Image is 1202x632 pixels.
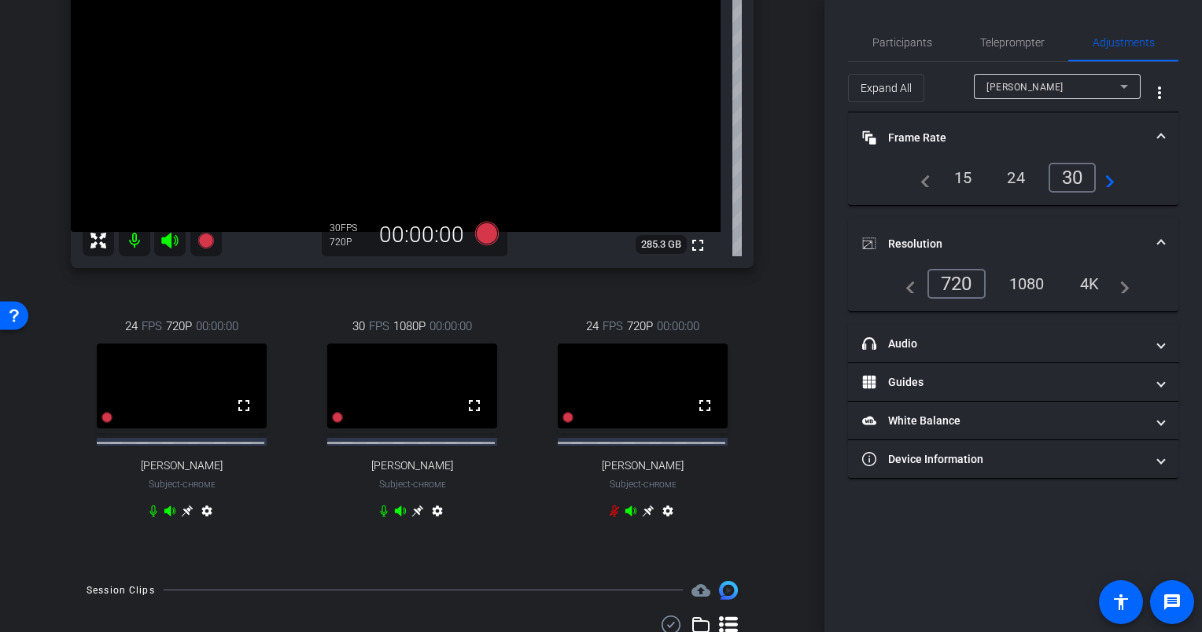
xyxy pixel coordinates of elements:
[995,164,1037,191] div: 24
[862,374,1145,391] mat-panel-title: Guides
[586,318,599,335] span: 24
[861,73,912,103] span: Expand All
[695,396,714,415] mat-icon: fullscreen
[1141,74,1178,112] button: More Options for Adjustments Panel
[688,236,707,255] mat-icon: fullscreen
[1150,83,1169,102] mat-icon: more_vert
[369,222,474,248] div: 00:00:00
[393,318,426,335] span: 1080P
[848,440,1178,478] mat-expansion-panel-header: Device Information
[848,363,1178,401] mat-expansion-panel-header: Guides
[1111,274,1130,293] mat-icon: navigate_next
[848,219,1178,269] mat-expansion-panel-header: Resolution
[149,477,216,491] span: Subject
[862,413,1145,429] mat-panel-title: White Balance
[862,236,1145,252] mat-panel-title: Resolution
[872,37,932,48] span: Participants
[848,402,1178,439] mat-expansion-panel-header: White Balance
[627,318,653,335] span: 720P
[369,318,389,335] span: FPS
[602,459,684,472] span: [PERSON_NAME]
[897,274,916,293] mat-icon: navigate_before
[848,269,1178,311] div: Resolution
[379,477,446,491] span: Subject
[330,236,369,248] div: 720P
[352,318,365,335] span: 30
[1049,163,1097,193] div: 30
[141,459,223,472] span: [PERSON_NAME]
[166,318,192,335] span: 720P
[125,318,138,335] span: 24
[142,318,162,335] span: FPS
[997,270,1056,297] div: 1080
[980,37,1045,48] span: Teleprompter
[848,325,1178,362] mat-expansion-panel-header: Audio
[912,168,931,187] mat-icon: navigate_before
[371,459,453,472] span: [PERSON_NAME]
[862,130,1145,146] mat-panel-title: Frame Rate
[657,318,699,335] span: 00:00:00
[183,480,216,489] span: Chrome
[603,318,623,335] span: FPS
[1093,37,1155,48] span: Adjustments
[1096,168,1115,187] mat-icon: navigate_next
[719,581,738,600] img: Session clips
[234,396,253,415] mat-icon: fullscreen
[87,582,155,598] div: Session Clips
[862,451,1145,468] mat-panel-title: Device Information
[1068,270,1112,297] div: 4K
[413,480,446,489] span: Chrome
[428,505,447,524] mat-icon: settings
[862,336,1145,352] mat-panel-title: Audio
[641,479,643,490] span: -
[986,82,1064,93] span: [PERSON_NAME]
[691,581,710,600] span: Destinations for your clips
[610,477,677,491] span: Subject
[180,479,183,490] span: -
[196,318,238,335] span: 00:00:00
[465,396,484,415] mat-icon: fullscreen
[341,222,357,233] span: FPS
[1163,593,1182,612] mat-icon: message
[848,74,924,102] button: Expand All
[942,164,984,191] div: 15
[636,235,687,254] span: 285.3 GB
[430,318,472,335] span: 00:00:00
[691,581,710,600] mat-icon: cloud_upload
[197,505,216,524] mat-icon: settings
[330,222,369,234] div: 30
[411,479,413,490] span: -
[848,163,1178,205] div: Frame Rate
[848,112,1178,163] mat-expansion-panel-header: Frame Rate
[1112,593,1130,612] mat-icon: accessibility
[658,505,677,524] mat-icon: settings
[927,269,986,299] div: 720
[643,480,677,489] span: Chrome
